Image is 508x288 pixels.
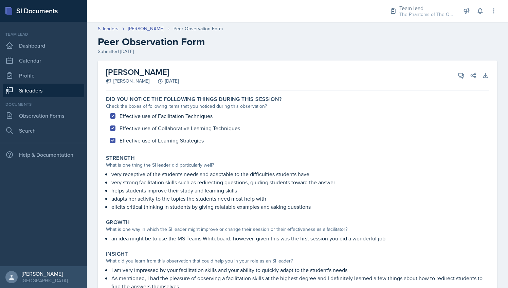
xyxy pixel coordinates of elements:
div: [PERSON_NAME] [106,78,149,85]
div: What is one thing the SI leader did particularly well? [106,162,489,169]
p: adapts her activity to the topics the students need most help with [111,194,489,203]
h2: Peer Observation Form [98,36,497,48]
p: very receptive of the students needs and adaptable to the difficulties students have [111,170,489,178]
p: helps students improve their study and learning skills [111,186,489,194]
div: Documents [3,101,84,107]
label: Did you notice the following things during this session? [106,96,282,103]
a: Si leaders [3,84,84,97]
div: [DATE] [149,78,179,85]
a: Search [3,124,84,137]
label: Strength [106,155,135,162]
a: Dashboard [3,39,84,52]
a: Profile [3,69,84,82]
p: an idea might be to use the MS Teams Whiteboard; however, given this was the first session you di... [111,234,489,242]
div: Team lead [3,31,84,37]
div: [GEOGRAPHIC_DATA] [22,277,68,284]
p: elicits critical thinking in students by giving relatable examples and asking questions [111,203,489,211]
div: What did you learn from this observation that could help you in your role as an SI leader? [106,257,489,265]
a: Si leaders [98,25,119,32]
div: Help & Documentation [3,148,84,162]
div: [PERSON_NAME] [22,270,68,277]
a: Calendar [3,54,84,67]
div: Submitted [DATE] [98,48,497,55]
a: [PERSON_NAME] [128,25,164,32]
div: Peer Observation Form [174,25,223,32]
a: Observation Forms [3,109,84,122]
label: Insight [106,251,128,257]
div: What is one way in which the SI leader might improve or change their session or their effectivene... [106,226,489,233]
h2: [PERSON_NAME] [106,66,179,78]
div: The Phantoms of The Opera / Fall 2025 [399,11,454,18]
label: Growth [106,219,130,226]
div: Check the boxes of following items that you noticed during this observation? [106,103,489,110]
p: very strong facilitation skills such as redirecting questions, guiding students toward the answer [111,178,489,186]
div: Team lead [399,4,454,12]
p: I am very impressed by your facilitation skills and your ability to quickly adapt to the student'... [111,266,489,274]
